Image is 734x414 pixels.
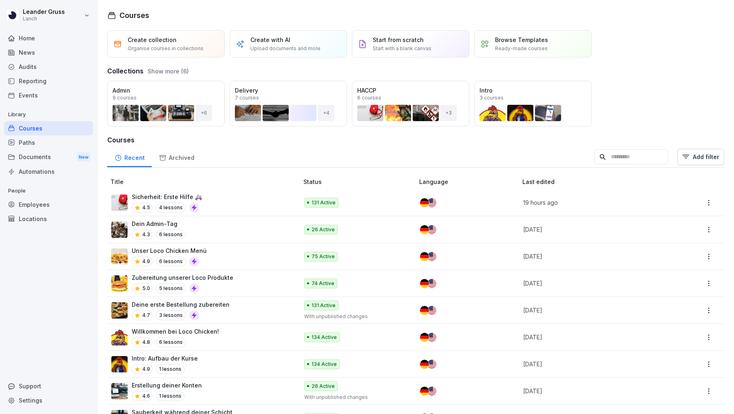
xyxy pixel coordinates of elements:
img: s4v3pe1m8w78qfwb7xrncfnw.png [111,221,128,238]
p: HACCP [357,86,464,95]
p: 4.3 [142,231,150,238]
p: 4.8 [142,339,150,346]
p: 134 Active [312,361,337,368]
p: Upload documents and more [250,45,321,52]
img: de.svg [420,252,429,261]
div: Archived [152,146,201,167]
p: 4.6 [142,392,150,400]
p: Deine erste Bestellung zubereiten [132,300,230,309]
p: Create collection [128,35,177,44]
a: Events [4,88,93,102]
p: Title [111,177,300,186]
img: ovcsqbf2ewum2utvc3o527vw.png [111,195,128,211]
img: snc91y4odgtnypq904nm9imt.png [111,356,128,372]
p: With unpublished changes [304,313,407,320]
a: Reporting [4,74,93,88]
p: 4.9 [142,365,150,373]
a: Courses [4,121,93,135]
p: [DATE] [523,225,663,234]
img: lfqm4qxhxxazmhnytvgjifca.png [111,329,128,345]
div: News [4,45,93,60]
a: Recent [107,146,152,167]
a: Audits [4,60,93,74]
p: 5.0 [142,285,150,292]
p: 1 lessons [156,391,185,401]
p: Lanch [23,16,65,22]
p: 74 Active [312,280,334,287]
img: c67ig4vc8dbdrjns2s7fmr16.png [111,248,128,265]
p: Zubereitung unserer Loco Produkte [132,273,233,282]
p: 6 lessons [156,337,186,347]
img: de.svg [420,225,429,234]
p: Browse Templates [495,35,548,44]
p: 131 Active [312,199,336,206]
button: Show more (6) [148,67,189,75]
p: Start with a blank canvas [373,45,431,52]
a: HACCP6 courses+3 [352,81,469,126]
p: Sicherheit: Erste Hilfe 🚑 [132,193,202,201]
p: With unpublished changes [304,394,407,401]
p: [DATE] [523,387,663,395]
button: Add filter [677,149,724,165]
img: de.svg [420,198,429,207]
p: Dein Admin-Tag [132,219,186,228]
img: de.svg [420,387,429,396]
a: Employees [4,197,93,212]
img: us.svg [427,279,436,288]
img: us.svg [427,387,436,396]
div: Documents [4,150,93,165]
img: ggbtl53463sb87gjjviydp4c.png [111,383,128,399]
p: Ready-made courses [495,45,548,52]
p: [DATE] [523,279,663,288]
p: Create with AI [250,35,290,44]
div: Settings [4,393,93,407]
p: 4.9 [142,258,150,265]
a: Admin9 courses+6 [107,81,225,126]
p: 9 courses [113,95,137,100]
p: 4 lessons [156,203,186,213]
p: Leander Gruss [23,9,65,15]
img: us.svg [427,198,436,207]
p: 4.7 [142,312,150,319]
div: + 4 [318,105,334,121]
h1: Courses [119,10,149,21]
p: People [4,184,93,197]
p: 6 courses [357,95,381,100]
p: Willkommen bei Loco Chicken! [132,327,219,336]
p: Organise courses in collections [128,45,203,52]
p: 19 hours ago [523,198,663,207]
p: 26 Active [312,383,335,390]
h3: Collections [107,66,144,76]
div: Locations [4,212,93,226]
a: Paths [4,135,93,150]
p: 6 lessons [156,230,186,239]
h3: Courses [107,135,724,145]
p: 131 Active [312,302,336,309]
a: Home [4,31,93,45]
img: aep5yao1paav429m9tojsler.png [111,302,128,319]
p: [DATE] [523,360,663,368]
p: Library [4,108,93,121]
a: DocumentsNew [4,150,93,165]
p: 7 courses [235,95,259,100]
p: [DATE] [523,306,663,314]
p: Erstellung deiner Konten [132,381,202,390]
a: Intro3 courses [474,81,592,126]
a: Delivery7 courses+4 [230,81,347,126]
img: de.svg [420,279,429,288]
p: Intro [480,86,586,95]
p: 26 Active [312,226,335,233]
p: 4.5 [142,204,150,211]
img: de.svg [420,360,429,369]
div: New [77,153,91,162]
p: 75 Active [312,253,335,260]
div: + 6 [196,105,212,121]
